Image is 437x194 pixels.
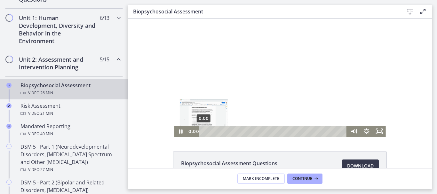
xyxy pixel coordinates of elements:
[347,162,374,170] span: Download
[6,124,12,129] i: Completed
[20,130,120,138] div: Video
[20,143,120,174] div: DSM 5 - Part 1 (Neurodevelopmental Disorders, [MEDICAL_DATA] Spectrum and Other [MEDICAL_DATA])
[6,103,12,108] i: Completed
[128,19,432,137] iframe: Video Lesson
[20,122,120,138] div: Mandated Reporting
[20,166,120,174] div: Video
[245,107,258,118] button: Fullscreen
[287,174,322,184] button: Continue
[20,89,120,97] div: Video
[100,56,109,63] span: 5 / 15
[39,110,53,117] span: · 21 min
[39,166,53,174] span: · 27 min
[292,176,312,181] span: Continue
[237,174,285,184] button: Mark Incomplete
[6,83,12,88] i: Completed
[100,14,109,22] span: 6 / 13
[181,167,277,172] span: 151 KB
[39,89,53,97] span: · 26 min
[232,107,245,118] button: Show settings menu
[20,102,120,117] div: Risk Assessment
[39,130,53,138] span: · 40 min
[19,14,97,45] h2: Unit 1: Human Development, Diversity and Behavior in the Environment
[20,110,120,117] div: Video
[342,159,379,172] a: Download
[243,176,279,181] span: Mark Incomplete
[219,107,232,118] button: Mute
[133,8,393,15] h3: Biopsychosocial Assessment
[19,56,97,71] h2: Unit 2: Assessment and Intervention Planning
[181,159,277,167] span: Biopsychosocial Assessment Questions
[20,81,120,97] div: Biopsychosocial Assessment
